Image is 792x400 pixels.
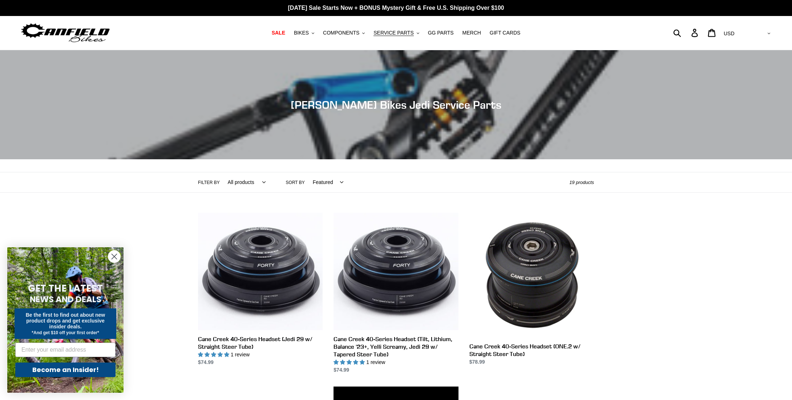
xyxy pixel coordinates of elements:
img: Canfield Bikes [20,21,111,44]
span: MERCH [462,30,481,36]
span: NEWS AND DEALS [30,293,101,305]
a: MERCH [459,28,485,38]
button: Close dialog [108,250,121,263]
span: 19 products [569,180,594,185]
button: Become an Insider! [15,363,116,377]
label: Sort by [286,179,305,186]
input: Enter your email address [15,343,116,357]
a: SALE [268,28,289,38]
button: SERVICE PARTS [370,28,423,38]
input: Search [677,25,696,41]
button: COMPONENTS [319,28,368,38]
span: COMPONENTS [323,30,359,36]
span: SERVICE PARTS [373,30,413,36]
a: GG PARTS [424,28,457,38]
label: Filter by [198,179,220,186]
span: SALE [272,30,285,36]
span: GG PARTS [428,30,454,36]
span: GIFT CARDS [490,30,521,36]
a: GIFT CARDS [486,28,524,38]
span: *And get $10 off your first order* [32,330,99,335]
span: GET THE LATEST [28,282,103,295]
span: BIKES [294,30,309,36]
span: Be the first to find out about new product drops and get exclusive insider deals. [26,312,105,329]
span: [PERSON_NAME] Bikes Jedi Service Parts [291,98,501,111]
button: BIKES [290,28,318,38]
